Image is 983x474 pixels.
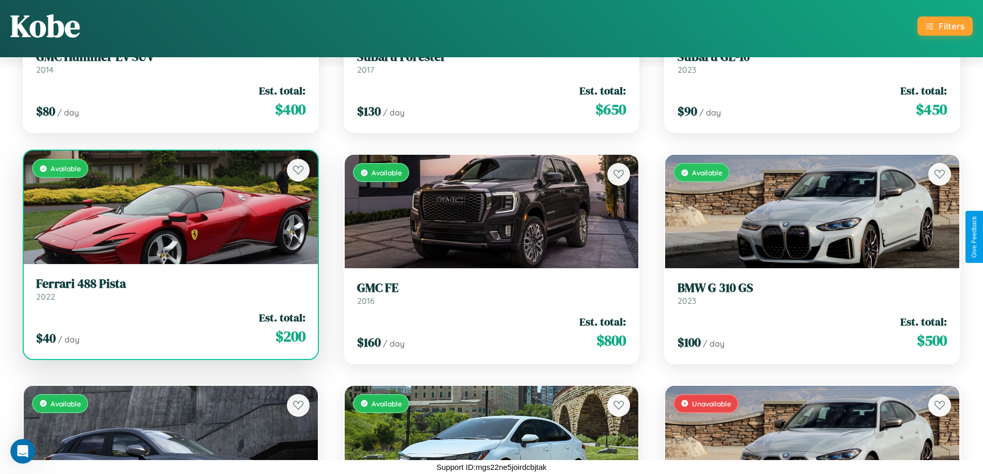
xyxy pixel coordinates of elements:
a: Ferrari 488 Pista2022 [36,276,305,302]
button: Filters [917,17,973,36]
span: Available [51,399,81,408]
span: Available [692,168,722,177]
iframe: Intercom live chat [10,439,35,464]
span: $ 80 [36,103,55,120]
span: / day [699,107,721,118]
div: Give Feedback [971,216,978,258]
h3: Subaru Forester [357,50,626,64]
span: Est. total: [259,83,305,98]
span: Est. total: [579,314,626,329]
span: $ 40 [36,330,56,347]
span: Est. total: [259,310,305,325]
span: 2023 [678,296,696,306]
p: Support ID: mgs22ne5joirdcbjtak [437,460,546,474]
h1: Kobe [10,5,80,47]
span: $ 800 [597,330,626,351]
span: / day [383,338,405,349]
span: Available [372,399,402,408]
span: Est. total: [900,314,947,329]
a: BMW G 310 GS2023 [678,281,947,306]
a: Subaru Forester2017 [357,50,626,75]
a: Subaru GL-102023 [678,50,947,75]
span: $ 500 [917,330,947,351]
span: 2023 [678,64,696,75]
span: Unavailable [692,399,731,408]
span: $ 650 [595,99,626,120]
a: GMC Hummer EV SUV2014 [36,50,305,75]
span: $ 400 [275,99,305,120]
span: $ 100 [678,334,701,351]
span: / day [57,107,79,118]
span: / day [383,107,405,118]
h3: GMC FE [357,281,626,296]
span: / day [703,338,724,349]
span: 2016 [357,296,375,306]
span: $ 450 [916,99,947,120]
span: 2014 [36,64,54,75]
a: GMC FE2016 [357,281,626,306]
span: Est. total: [579,83,626,98]
span: $ 200 [276,326,305,347]
h3: Subaru GL-10 [678,50,947,64]
span: Available [51,164,81,173]
h3: GMC Hummer EV SUV [36,50,305,64]
span: / day [58,334,79,345]
h3: Ferrari 488 Pista [36,276,305,291]
span: 2022 [36,291,55,302]
h3: BMW G 310 GS [678,281,947,296]
span: Est. total: [900,83,947,98]
span: 2017 [357,64,374,75]
span: $ 90 [678,103,697,120]
span: $ 160 [357,334,381,351]
span: $ 130 [357,103,381,120]
div: Filters [939,21,964,31]
span: Available [372,168,402,177]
